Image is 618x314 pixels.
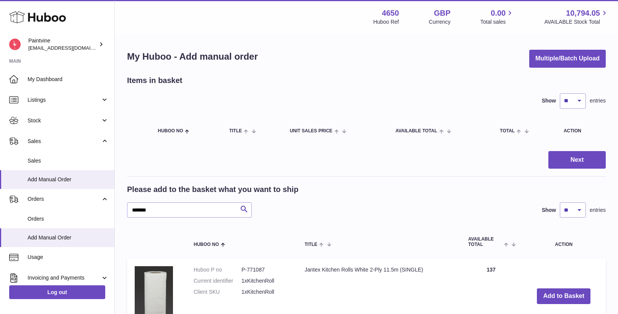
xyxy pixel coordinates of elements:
[491,8,506,18] span: 0.00
[434,8,450,18] strong: GBP
[127,50,258,63] h1: My Huboo - Add manual order
[28,96,101,104] span: Listings
[28,274,101,281] span: Invoicing and Payments
[9,39,21,50] img: euan@paintvine.co.uk
[241,266,289,273] dd: P-771087
[548,151,606,169] button: Next
[590,207,606,214] span: entries
[542,207,556,214] label: Show
[290,129,332,133] span: Unit Sales Price
[529,50,606,68] button: Multiple/Batch Upload
[241,277,289,285] dd: 1xKitchenRoll
[194,242,219,247] span: Huboo no
[542,97,556,104] label: Show
[544,18,609,26] span: AVAILABLE Stock Total
[382,8,399,18] strong: 4650
[194,277,241,285] dt: Current identifier
[522,229,606,254] th: Action
[564,129,598,133] div: Action
[28,157,109,164] span: Sales
[158,129,183,133] span: Huboo no
[544,8,609,26] a: 10,794.05 AVAILABLE Stock Total
[566,8,600,18] span: 10,794.05
[28,215,109,223] span: Orders
[194,266,241,273] dt: Huboo P no
[28,234,109,241] span: Add Manual Order
[468,237,502,247] span: AVAILABLE Total
[241,288,289,296] dd: 1xKitchenRoll
[28,195,101,203] span: Orders
[28,117,101,124] span: Stock
[590,97,606,104] span: entries
[537,288,590,304] button: Add to Basket
[28,138,101,145] span: Sales
[480,8,514,26] a: 0.00 Total sales
[305,242,317,247] span: Title
[429,18,451,26] div: Currency
[194,288,241,296] dt: Client SKU
[28,76,109,83] span: My Dashboard
[395,129,437,133] span: AVAILABLE Total
[28,37,97,52] div: Paintvine
[28,254,109,261] span: Usage
[127,75,183,86] h2: Items in basket
[28,45,113,51] span: [EMAIL_ADDRESS][DOMAIN_NAME]
[373,18,399,26] div: Huboo Ref
[9,285,105,299] a: Log out
[127,184,298,195] h2: Please add to the basket what you want to ship
[480,18,514,26] span: Total sales
[229,129,242,133] span: Title
[28,176,109,183] span: Add Manual Order
[500,129,515,133] span: Total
